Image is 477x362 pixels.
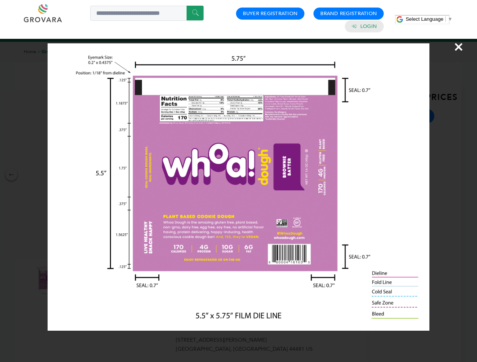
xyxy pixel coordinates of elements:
[360,23,377,30] a: Login
[48,43,429,331] img: Image Preview
[90,6,204,21] input: Search a product or brand...
[448,16,452,22] span: ▼
[406,16,443,22] span: Select Language
[320,10,377,17] a: Brand Registration
[445,16,446,22] span: ​
[243,10,298,17] a: Buyer Registration
[406,16,452,22] a: Select Language​
[454,36,464,57] span: ×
